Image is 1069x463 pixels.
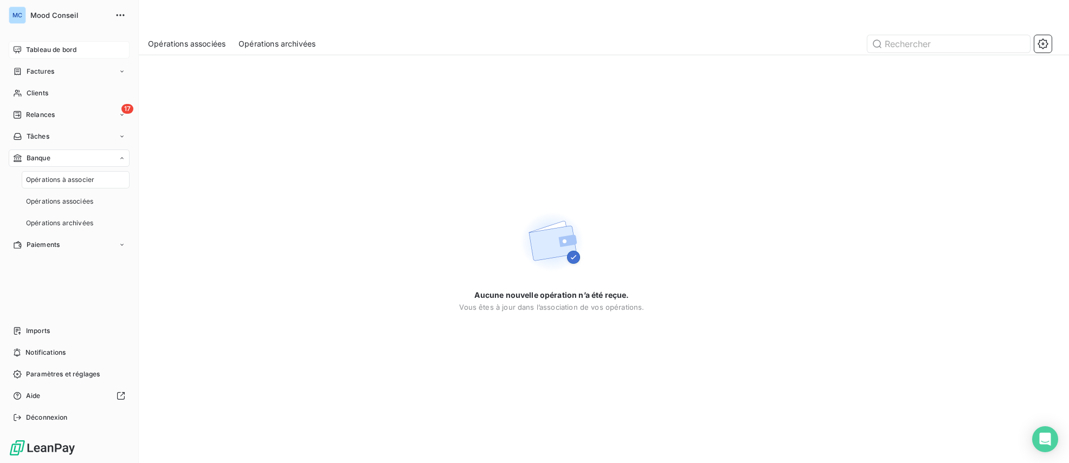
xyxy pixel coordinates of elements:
span: Opérations associées [148,38,226,49]
span: Tableau de bord [26,45,76,55]
span: Opérations associées [26,197,93,206]
input: Rechercher [867,35,1030,53]
span: Factures [27,67,54,76]
span: Clients [27,88,48,98]
span: Imports [26,326,50,336]
span: Opérations à associer [26,175,94,185]
span: Déconnexion [26,413,68,422]
span: Aucune nouvelle opération n’a été reçue. [474,290,629,301]
span: 17 [121,104,133,114]
span: Paramètres et réglages [26,369,100,379]
a: Aide [9,387,130,405]
span: Banque [27,153,50,163]
span: Opérations archivées [239,38,315,49]
span: Mood Conseil [30,11,108,19]
div: Open Intercom Messenger [1032,426,1058,452]
span: Notifications [25,348,66,357]
span: Aide [26,391,41,401]
span: Relances [26,110,55,120]
img: Empty state [517,207,587,277]
div: MC [9,6,26,24]
img: Logo LeanPay [9,439,76,457]
span: Opérations archivées [26,218,93,228]
span: Paiements [27,240,60,250]
span: Vous êtes à jour dans l’association de vos opérations. [459,303,644,311]
span: Tâches [27,132,49,141]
